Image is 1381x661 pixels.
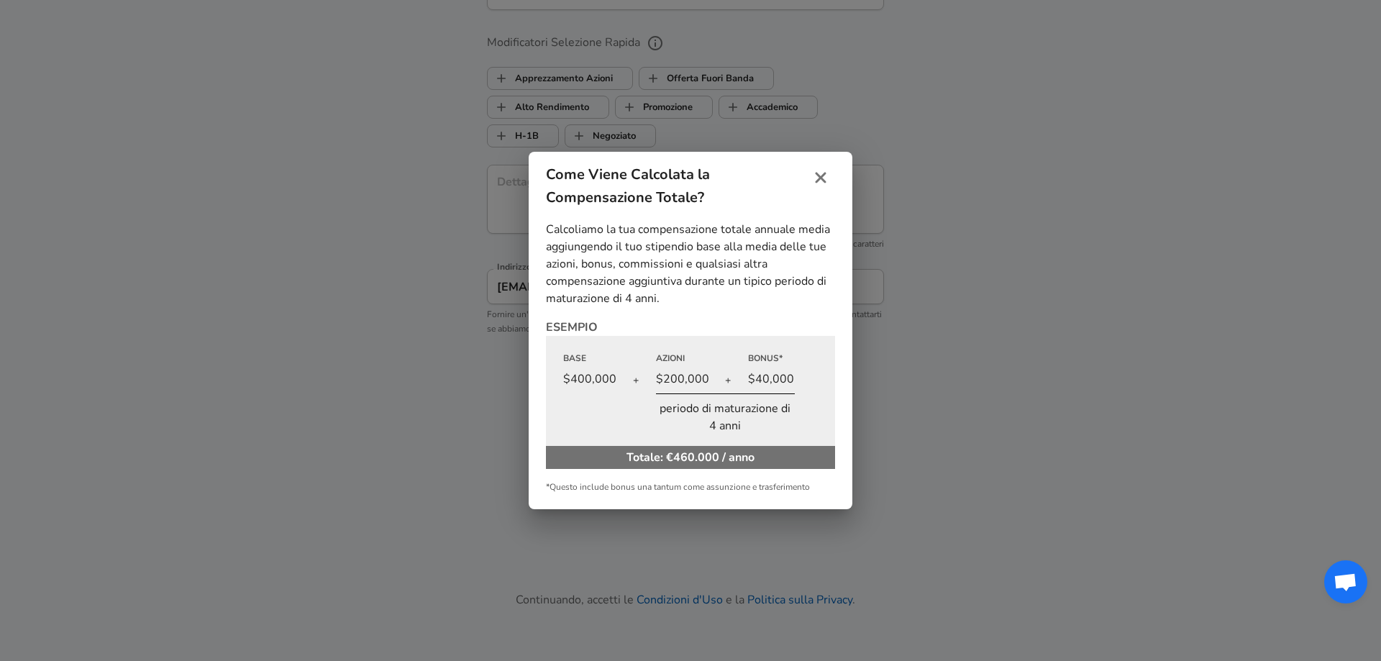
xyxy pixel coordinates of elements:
[806,163,835,192] button: chiudi
[546,221,835,307] p: Calcoliamo la tua compensazione totale annuale media aggiungendo il tuo stipendio base alla media...
[546,480,835,495] p: *Questo include bonus una tantum come assunzione e trasferimento
[563,352,586,364] span: Base
[748,352,783,364] span: Bonus*
[546,446,835,469] p: Totale: €460.000 / anno
[546,319,835,336] p: ESEMPIO
[656,352,685,364] span: Azioni
[633,373,656,388] div: +
[546,163,787,209] h6: Come Viene Calcolata la Compensazione Totale?
[656,370,726,388] p: $200,000
[1324,560,1367,603] div: Aprire la chat
[656,400,795,434] p: periodo di maturazione di 4 anni
[748,370,818,388] p: $40,000
[563,370,633,388] p: $400,000
[725,373,748,388] div: +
